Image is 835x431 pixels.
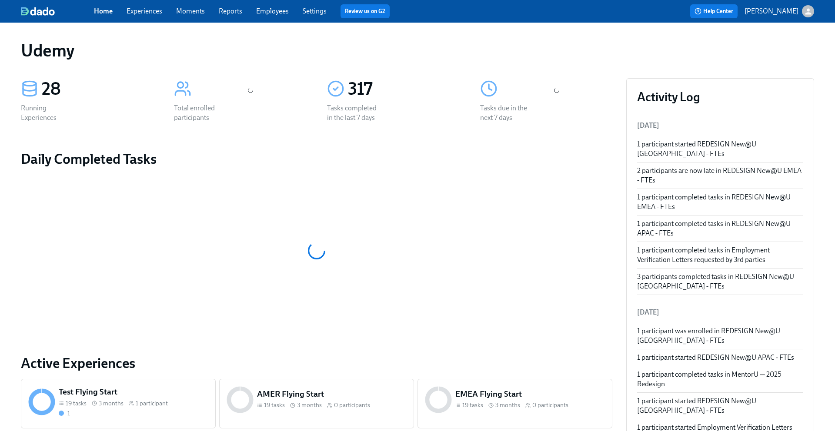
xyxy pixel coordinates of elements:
[21,7,94,16] a: dado
[637,396,803,415] div: 1 participant started REDESIGN New@U [GEOGRAPHIC_DATA] - FTEs
[637,245,803,265] div: 1 participant completed tasks in Employment Verification Letters requested by 3rd parties
[176,7,205,15] a: Moments
[637,353,803,362] div: 1 participant started REDESIGN New@U APAC - FTEs
[136,399,168,408] span: 1 participant
[745,7,798,16] p: [PERSON_NAME]
[67,409,70,418] div: 1
[341,4,390,18] button: Review us on G2
[637,192,803,212] div: 1 participant completed tasks in REDESIGN New@U EMEA - FTEs
[348,78,459,100] div: 317
[532,401,568,409] span: 0 participants
[695,7,733,16] span: Help Center
[480,103,536,123] div: Tasks due in the next 7 days
[690,4,738,18] button: Help Center
[303,7,327,15] a: Settings
[455,388,605,400] h5: EMEA Flying Start
[637,121,659,129] span: [DATE]
[297,401,322,409] span: 3 months
[127,7,162,15] a: Experiences
[256,7,289,15] a: Employees
[334,401,370,409] span: 0 participants
[219,379,414,428] a: AMER Flying Start19 tasks 3 months0 participants
[637,370,803,389] div: 1 participant completed tasks in MentorU — 2025 Redesign
[637,302,803,323] li: [DATE]
[59,386,208,398] h5: Test Flying Start
[327,103,383,123] div: Tasks completed in the last 7 days
[637,139,803,159] div: 1 participant started REDESIGN New@U [GEOGRAPHIC_DATA] - FTEs
[495,401,520,409] span: 3 months
[21,40,74,61] h1: Udemy
[219,7,242,15] a: Reports
[637,272,803,291] div: 3 participants completed tasks in REDESIGN New@U [GEOGRAPHIC_DATA] - FTEs
[745,5,814,17] button: [PERSON_NAME]
[21,150,612,168] h2: Daily Completed Tasks
[264,401,285,409] span: 19 tasks
[21,379,216,428] a: Test Flying Start19 tasks 3 months1 participant1
[21,7,55,16] img: dado
[42,78,153,100] div: 28
[94,7,113,15] a: Home
[66,399,87,408] span: 19 tasks
[637,219,803,238] div: 1 participant completed tasks in REDESIGN New@U APAC - FTEs
[21,103,77,123] div: Running Experiences
[99,399,124,408] span: 3 months
[637,89,803,105] h3: Activity Log
[637,166,803,185] div: 2 participants are now late in REDESIGN New@U EMEA - FTEs
[462,401,483,409] span: 19 tasks
[21,355,612,372] a: Active Experiences
[637,326,803,345] div: 1 participant was enrolled in REDESIGN New@U [GEOGRAPHIC_DATA] - FTEs
[174,103,230,123] div: Total enrolled participants
[345,7,385,16] a: Review us on G2
[257,388,407,400] h5: AMER Flying Start
[417,379,612,428] a: EMEA Flying Start19 tasks 3 months0 participants
[59,409,70,418] div: On time with open tasks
